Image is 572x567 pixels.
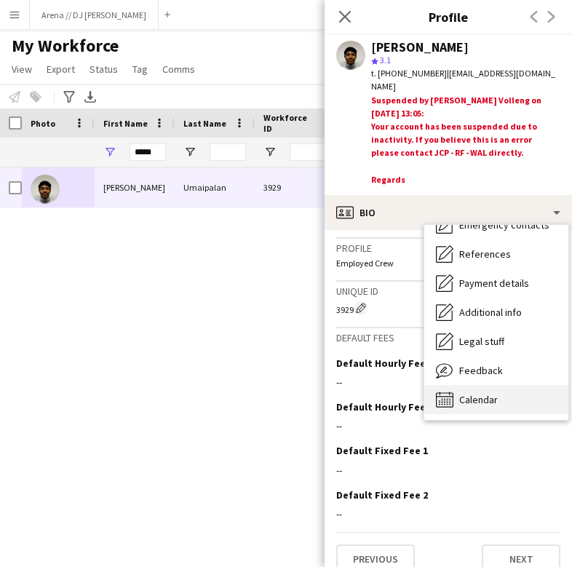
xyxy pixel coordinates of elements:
b: Your account has been suspended due to inactivity. If you believe this is an error please contact... [371,121,537,158]
span: Workforce ID [263,112,316,134]
div: -- [336,419,560,432]
span: Tag [132,63,148,76]
span: Calendar [459,393,498,406]
div: References [424,239,568,269]
span: Export [47,63,75,76]
div: Bio [325,195,572,230]
button: Open Filter Menu [263,146,277,159]
span: First Name [103,118,148,129]
button: Open Filter Menu [103,146,116,159]
b: [PERSON_NAME] Volleng [371,187,471,198]
app-action-btn: Export XLSX [82,88,99,106]
span: Comms [162,63,195,76]
a: View [6,60,38,79]
span: Legal stuff [459,335,504,348]
b: Regards [371,174,405,185]
img: Athiyan Umaipalan [31,175,60,204]
div: Additional info [424,298,568,327]
h3: Unique ID [336,285,560,298]
span: References [459,247,511,261]
span: Feedback [459,364,503,377]
div: [PERSON_NAME] [371,41,469,54]
div: Emergency contacts [424,210,568,239]
div: Feedback [424,356,568,385]
a: Status [84,60,124,79]
span: Additional info [459,306,522,319]
span: | [EMAIL_ADDRESS][DOMAIN_NAME] [371,68,555,92]
input: Last Name Filter Input [210,143,246,161]
span: Emergency contacts [459,218,549,231]
app-action-btn: Advanced filters [60,88,78,106]
div: Umaipalan [175,167,255,207]
span: My Workforce [12,35,119,57]
div: 3929 [255,167,342,207]
div: -- [336,464,560,477]
span: View [12,63,32,76]
span: Payment details [459,277,529,290]
div: Calendar [424,385,568,414]
div: -- [336,507,560,520]
h3: Default Fixed Fee 2 [336,488,428,501]
div: Payment details [424,269,568,298]
span: Last Name [183,118,226,129]
h3: Default Fixed Fee 1 [336,444,428,457]
button: Arena // DJ [PERSON_NAME] [30,1,159,29]
h3: Profile [336,242,560,255]
button: Open Filter Menu [183,146,196,159]
span: Status [90,63,118,76]
div: -- [336,376,560,389]
div: Legal stuff [424,327,568,356]
a: Export [41,60,81,79]
span: t. [PHONE_NUMBER] [371,68,447,79]
span: 3.1 [380,55,391,66]
h3: Profile [325,7,572,26]
div: Suspended by [PERSON_NAME] Volleng on [DATE] 13:05: [371,94,560,189]
a: Comms [156,60,201,79]
div: [PERSON_NAME] [95,167,175,207]
input: First Name Filter Input [130,143,166,161]
h3: Default Hourly Fee 2 [336,400,433,413]
p: Employed Crew [336,258,560,269]
input: Workforce ID Filter Input [290,143,333,161]
h3: Default Hourly Fee 1 [336,357,433,370]
span: Photo [31,118,55,129]
h3: Default fees [336,331,560,344]
a: Tag [127,60,154,79]
div: 3929 [336,301,560,315]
